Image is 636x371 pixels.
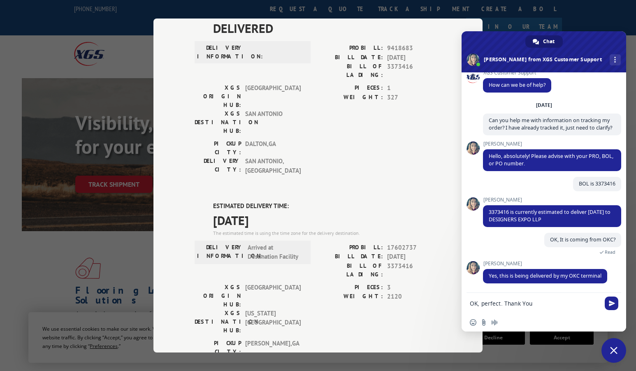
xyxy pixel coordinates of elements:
div: Chat [525,35,563,48]
span: 9418683 [387,44,441,53]
span: [GEOGRAPHIC_DATA] [245,83,301,109]
label: DELIVERY INFORMATION: [197,44,244,61]
label: DELIVERY CITY: [195,157,241,175]
span: SAN ANTONIO [245,109,301,135]
span: 3 [387,283,441,292]
label: WEIGHT: [318,292,383,301]
span: SAN ANTONIO , [GEOGRAPHIC_DATA] [245,157,301,175]
span: [GEOGRAPHIC_DATA] [245,283,301,309]
label: BILL DATE: [318,252,383,262]
span: 17602737 [387,243,441,253]
span: BOL is 3373416 [579,180,615,187]
label: XGS DESTINATION HUB: [195,109,241,135]
span: [PERSON_NAME] , GA [245,339,301,356]
span: Read [605,249,615,255]
span: [PERSON_NAME] [483,141,621,147]
span: Yes, this is being delivered by my OKC terminal [489,272,601,279]
label: ESTIMATED DELIVERY TIME: [213,202,441,211]
span: [PERSON_NAME] [483,197,621,203]
span: OK, It is coming from OKC? [550,236,615,243]
span: Can you help me with information on tracking my order? I have already tracked it, just need to cl... [489,117,612,131]
span: Send a file [480,319,487,326]
span: 2120 [387,292,441,301]
span: DELIVERED [213,19,441,37]
label: XGS ORIGIN HUB: [195,283,241,309]
span: [DATE] [213,211,441,230]
span: 327 [387,93,441,102]
label: DELIVERY INFORMATION: [197,243,244,262]
span: How can we be of help? [489,81,545,88]
span: 3373416 is currently estimated to deliver [DATE] to DESIGNERS EXPO LLP [489,209,610,223]
span: Insert an emoji [470,319,476,326]
label: BILL DATE: [318,53,383,63]
label: PIECES: [318,283,383,292]
span: Audio message [491,319,498,326]
span: Arrived at Destination Facility [248,243,303,262]
label: XGS DESTINATION HUB: [195,309,241,335]
span: 3373416 [387,262,441,279]
span: 3373416 [387,62,441,79]
div: Close chat [601,338,626,363]
label: XGS ORIGIN HUB: [195,83,241,109]
span: [DATE] [387,53,441,63]
label: PICKUP CITY: [195,139,241,157]
span: DALTON , GA [245,139,301,157]
label: BILL OF LADING: [318,262,383,279]
span: Send [605,297,618,310]
div: The estimated time is using the time zone for the delivery destination. [213,230,441,237]
span: [DATE] [387,252,441,262]
span: [PERSON_NAME] [483,261,607,267]
div: More channels [610,54,621,65]
span: XGS Customer Support [483,70,551,76]
label: PICKUP CITY: [195,339,241,356]
textarea: Compose your message... [470,300,600,307]
label: PIECES: [318,83,383,93]
label: WEIGHT: [318,93,383,102]
label: PROBILL: [318,44,383,53]
span: Hello, absolutely! Please advise with your PRO, BOL, or PO number. [489,153,613,167]
div: [DATE] [536,103,552,108]
label: BILL OF LADING: [318,62,383,79]
span: 1 [387,83,441,93]
span: [US_STATE][GEOGRAPHIC_DATA] [245,309,301,335]
label: PROBILL: [318,243,383,253]
span: Chat [543,35,555,48]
